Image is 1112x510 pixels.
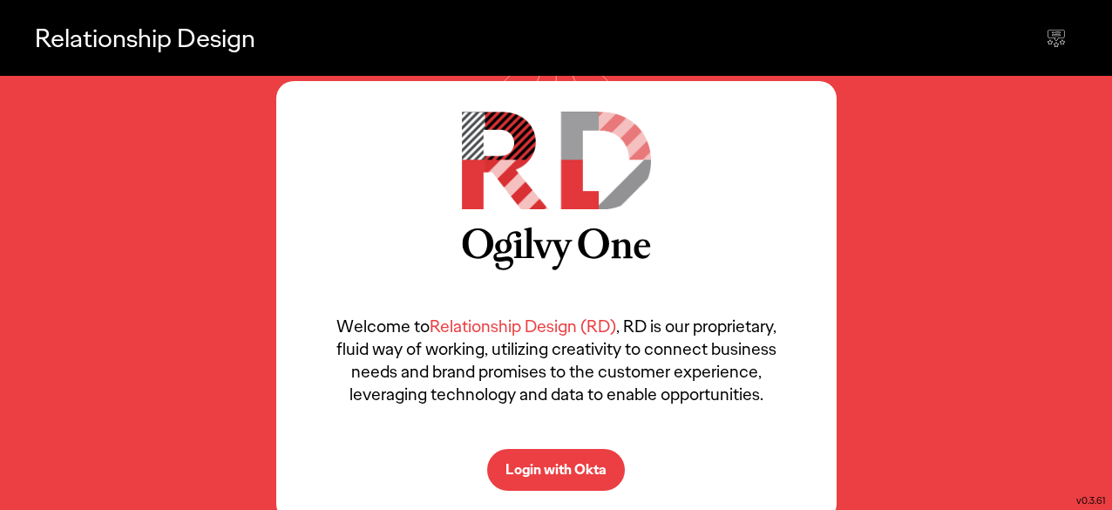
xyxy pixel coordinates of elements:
[1035,17,1077,59] div: Send feedback
[35,20,255,56] p: Relationship Design
[329,315,784,405] p: Welcome to , RD is our proprietary, fluid way of working, utilizing creativity to connect busines...
[462,112,651,209] img: RD Logo
[430,315,616,337] span: Relationship Design (RD)
[487,449,625,491] button: Login with Okta
[505,463,607,477] p: Login with Okta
